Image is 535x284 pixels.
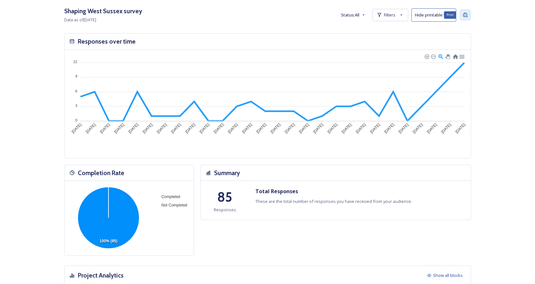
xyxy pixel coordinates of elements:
tspan: [DATE] [426,122,438,134]
div: Print [444,11,456,18]
tspan: [DATE] [454,122,466,134]
tspan: [DATE] [269,122,281,134]
div: Zoom In [424,54,429,58]
div: Panning [445,54,449,58]
tspan: [DATE] [255,122,267,134]
tspan: 0 [75,118,77,122]
tspan: [DATE] [341,122,353,134]
button: Status:All [338,9,369,21]
tspan: 12 [73,60,77,64]
tspan: [DATE] [141,122,153,134]
span: Not Completed [156,203,187,207]
strong: Total Responses [255,188,298,195]
tspan: [DATE] [241,122,253,134]
tspan: [DATE] [397,122,409,134]
tspan: [DATE] [85,122,97,134]
span: Data as of [DATE] [64,17,96,23]
tspan: [DATE] [326,122,338,134]
tspan: [DATE] [170,122,182,134]
span: Responses [214,207,236,213]
tspan: [DATE] [284,122,296,134]
tspan: [DATE] [355,122,367,134]
tspan: [DATE] [99,122,111,134]
div: Selection Zoom [437,53,443,59]
tspan: [DATE] [227,122,239,134]
h3: Completion Rate [78,168,124,178]
span: These are the total number of responses you have received from your audience. [255,198,412,205]
h3: Project Analytics [78,271,124,280]
tspan: [DATE] [298,122,310,134]
tspan: [DATE] [113,122,125,134]
button: Hide printable view [411,8,456,22]
tspan: [DATE] [212,122,224,134]
span: Completed [156,195,180,199]
span: Filters [384,12,396,18]
tspan: [DATE] [312,122,324,134]
tspan: 6 [75,89,77,93]
tspan: [DATE] [198,122,210,134]
tspan: [DATE] [369,122,381,134]
tspan: [DATE] [70,122,82,134]
tspan: 3 [75,103,77,107]
h3: Summary [214,168,240,178]
h3: Responses over time [78,37,136,46]
tspan: [DATE] [412,122,424,134]
div: Menu [458,53,464,59]
span: Show all blocks [433,272,463,279]
tspan: [DATE] [156,122,168,134]
h1: 85 [217,187,232,207]
h3: Shaping West Sussex survey [64,6,142,16]
tspan: [DATE] [383,122,395,134]
div: Reset Zoom [452,53,458,59]
tspan: [DATE] [184,122,196,134]
div: Zoom Out [431,54,435,58]
tspan: [DATE] [127,122,139,134]
tspan: 9 [75,74,77,78]
tspan: [DATE] [440,122,452,134]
